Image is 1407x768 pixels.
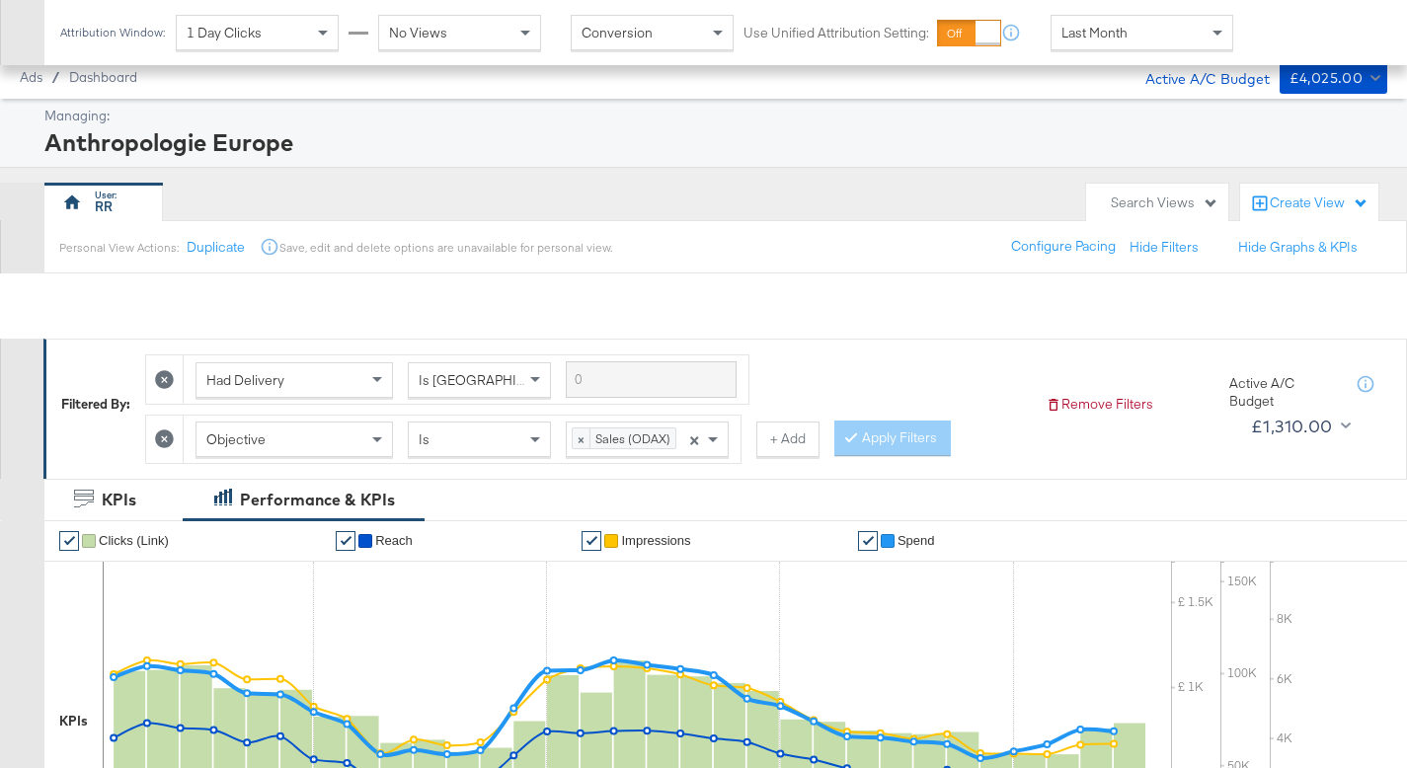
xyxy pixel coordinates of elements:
[99,533,169,548] span: Clicks (Link)
[621,533,690,548] span: Impressions
[279,240,612,256] div: Save, edit and delete options are unavailable for personal view.
[419,430,430,448] span: Is
[590,428,675,448] span: Sales (ODAX)
[689,429,699,447] span: ×
[206,371,284,389] span: Had Delivery
[1270,193,1368,213] div: Create View
[858,531,878,551] a: ✔
[582,531,601,551] a: ✔
[1290,66,1364,91] div: £4,025.00
[44,107,1382,125] div: Managing:
[42,69,69,85] span: /
[1046,395,1153,414] button: Remove Filters
[1229,374,1338,411] div: Active A/C Budget
[1125,62,1270,92] div: Active A/C Budget
[95,197,113,216] div: RR
[336,531,355,551] a: ✔
[59,531,79,551] a: ✔
[419,371,570,389] span: Is [GEOGRAPHIC_DATA]
[240,489,395,511] div: Performance & KPIs
[566,361,737,398] input: Enter a search term
[898,533,935,548] span: Spend
[997,229,1130,265] button: Configure Pacing
[389,24,447,41] span: No Views
[20,69,42,85] span: Ads
[1280,62,1387,94] button: £4,025.00
[206,430,266,448] span: Objective
[59,240,179,256] div: Personal View Actions:
[44,125,1382,159] div: Anthropologie Europe
[59,712,88,730] div: KPIs
[375,533,413,548] span: Reach
[686,422,703,456] span: Clear all
[1243,411,1355,442] button: £1,310.00
[756,422,820,457] button: + Add
[69,69,137,85] a: Dashboard
[573,428,590,448] span: ×
[1111,193,1218,212] div: Search Views
[743,24,929,42] label: Use Unified Attribution Setting:
[59,26,166,39] div: Attribution Window:
[1130,238,1199,257] button: Hide Filters
[61,395,130,414] div: Filtered By:
[187,238,245,257] button: Duplicate
[1251,412,1333,441] div: £1,310.00
[582,24,653,41] span: Conversion
[1238,238,1358,257] button: Hide Graphs & KPIs
[187,24,262,41] span: 1 Day Clicks
[102,489,136,511] div: KPIs
[1061,24,1128,41] span: Last Month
